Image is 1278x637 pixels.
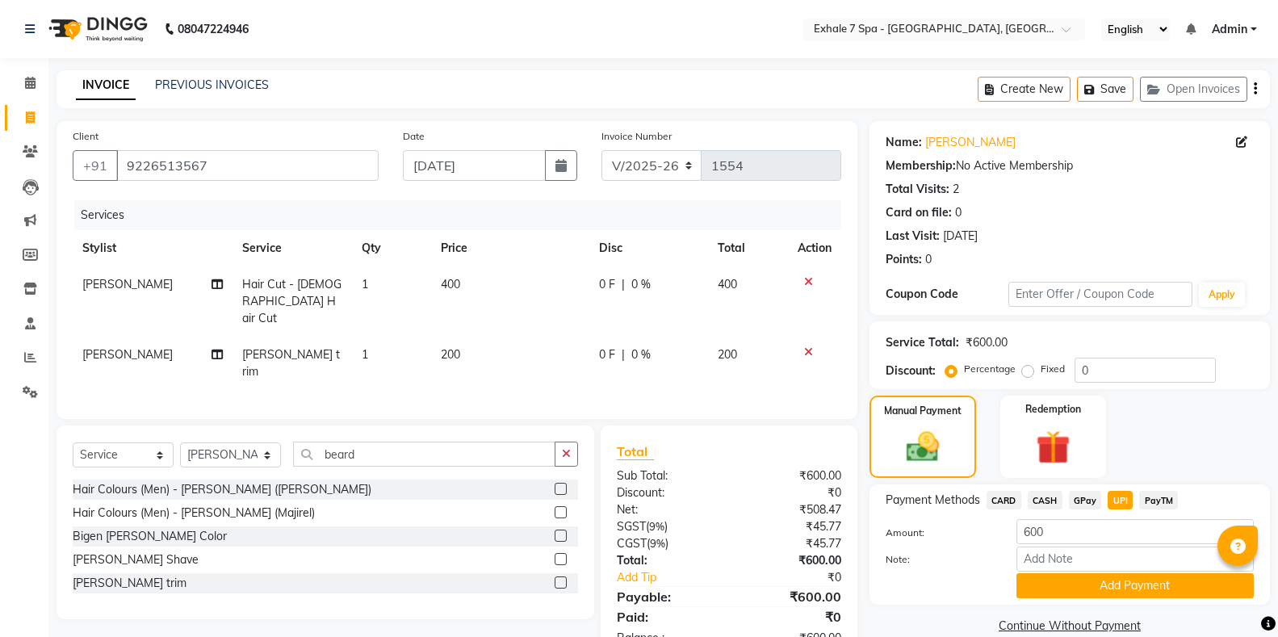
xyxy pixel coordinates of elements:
span: 0 F [599,346,615,363]
div: ₹600.00 [729,587,853,606]
div: Hair Colours (Men) - [PERSON_NAME] (Majirel) [73,505,315,522]
a: Add Tip [605,569,749,586]
label: Percentage [964,362,1016,376]
div: ₹600.00 [729,552,853,569]
span: 0 % [631,346,651,363]
span: UPI [1108,491,1133,509]
div: Hair Colours (Men) - [PERSON_NAME] ([PERSON_NAME]) [73,481,371,498]
span: | [622,346,625,363]
span: CASH [1028,491,1062,509]
span: 400 [718,277,737,291]
a: PREVIOUS INVOICES [155,78,269,92]
label: Amount: [874,526,1004,540]
a: INVOICE [76,71,136,100]
div: [DATE] [943,228,978,245]
div: 0 [925,251,932,268]
label: Redemption [1025,402,1081,417]
div: Bigen [PERSON_NAME] Color [73,528,227,545]
div: ₹45.77 [729,535,853,552]
div: 2 [953,181,959,198]
label: Date [403,129,425,144]
span: Hair Cut - [DEMOGRAPHIC_DATA] Hair Cut [242,277,341,325]
label: Note: [874,552,1004,567]
span: 400 [441,277,460,291]
span: 0 F [599,276,615,293]
div: ( ) [605,535,729,552]
div: Net: [605,501,729,518]
span: 200 [718,347,737,362]
div: 0 [955,204,962,221]
span: PayTM [1139,491,1178,509]
span: [PERSON_NAME] [82,277,173,291]
span: 1 [362,277,368,291]
div: No Active Membership [886,157,1254,174]
th: Action [788,230,841,266]
span: CGST [617,536,647,551]
span: 9% [650,537,665,550]
button: +91 [73,150,118,181]
label: Fixed [1041,362,1065,376]
div: Total: [605,552,729,569]
span: 1 [362,347,368,362]
div: ₹45.77 [729,518,853,535]
span: SGST [617,519,646,534]
span: | [622,276,625,293]
div: Last Visit: [886,228,940,245]
th: Disc [589,230,708,266]
input: Search or Scan [293,442,555,467]
span: [PERSON_NAME] trim [242,347,340,379]
th: Stylist [73,230,233,266]
label: Client [73,129,98,144]
img: _cash.svg [896,428,949,466]
div: ₹0 [750,569,853,586]
div: Discount: [886,363,936,379]
div: ₹600.00 [729,467,853,484]
div: [PERSON_NAME] Shave [73,551,199,568]
button: Create New [978,77,1071,102]
span: GPay [1069,491,1102,509]
div: ₹508.47 [729,501,853,518]
div: Name: [886,134,922,151]
button: Add Payment [1016,573,1254,598]
button: Apply [1199,283,1245,307]
th: Service [233,230,352,266]
div: [PERSON_NAME] trim [73,575,186,592]
span: 9% [649,520,664,533]
div: Paid: [605,607,729,627]
img: _gift.svg [1025,426,1081,468]
span: CARD [987,491,1021,509]
button: Open Invoices [1140,77,1247,102]
input: Add Note [1016,547,1254,572]
div: Service Total: [886,334,959,351]
div: Points: [886,251,922,268]
div: Membership: [886,157,956,174]
div: ( ) [605,518,729,535]
label: Manual Payment [884,404,962,418]
div: Card on file: [886,204,952,221]
span: 200 [441,347,460,362]
a: Continue Without Payment [873,618,1267,635]
span: 0 % [631,276,651,293]
div: Total Visits: [886,181,949,198]
div: Payable: [605,587,729,606]
div: Coupon Code [886,286,1008,303]
div: ₹0 [729,607,853,627]
div: Sub Total: [605,467,729,484]
div: ₹600.00 [966,334,1008,351]
input: Enter Offer / Coupon Code [1008,282,1192,307]
button: Save [1077,77,1133,102]
th: Price [431,230,589,266]
span: Total [617,443,654,460]
span: Admin [1212,21,1247,38]
div: ₹0 [729,484,853,501]
input: Amount [1016,519,1254,544]
div: Services [74,200,853,230]
img: logo [41,6,152,52]
th: Qty [352,230,431,266]
label: Invoice Number [601,129,672,144]
span: Payment Methods [886,492,980,509]
b: 08047224946 [178,6,249,52]
input: Search by Name/Mobile/Email/Code [116,150,379,181]
div: Discount: [605,484,729,501]
th: Total [708,230,788,266]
